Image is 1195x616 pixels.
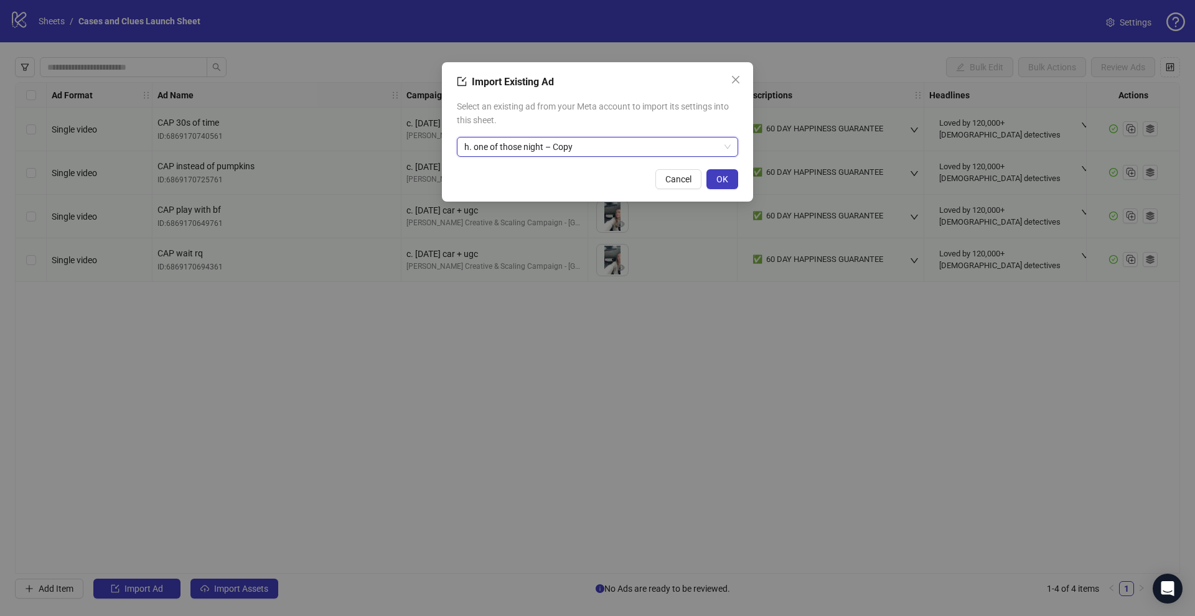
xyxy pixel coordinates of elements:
[716,174,728,184] span: OK
[726,70,746,90] button: Close
[464,138,731,156] span: h. one of those night – Copy
[1153,574,1183,604] div: Open Intercom Messenger
[706,169,738,189] button: OK
[457,100,738,127] span: Select an existing ad from your Meta account to import its settings into this sheet.
[731,75,741,85] span: close
[472,76,554,88] span: Import Existing Ad
[655,169,701,189] button: Cancel
[665,174,691,184] span: Cancel
[457,77,467,86] span: import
